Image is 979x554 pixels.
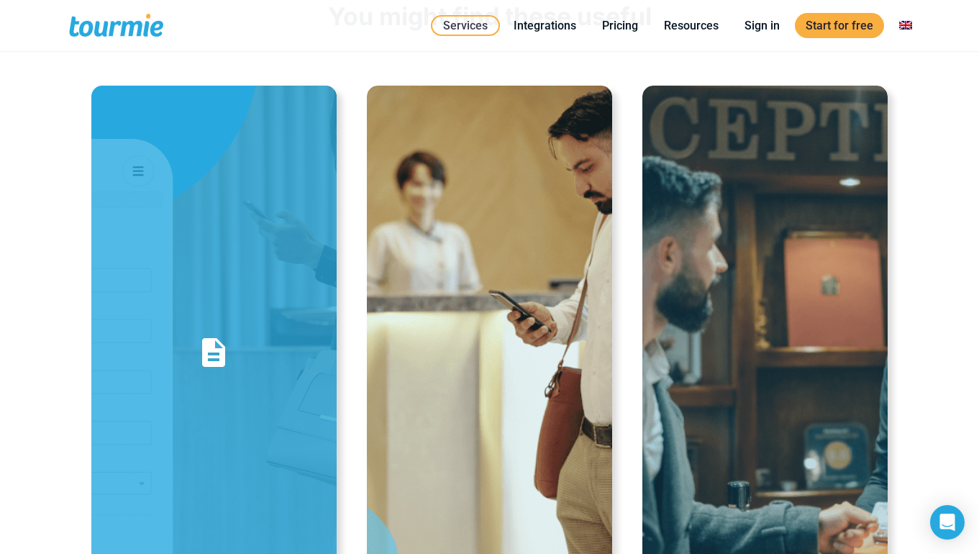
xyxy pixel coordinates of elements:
[888,17,923,35] a: Switch to
[503,17,587,35] a: Integrations
[734,17,791,35] a: Sign in
[431,15,500,36] a: Services
[653,17,729,35] a: Resources
[930,505,965,540] div: Open Intercom Messenger
[591,17,649,35] a: Pricing
[795,13,884,38] a: Start for free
